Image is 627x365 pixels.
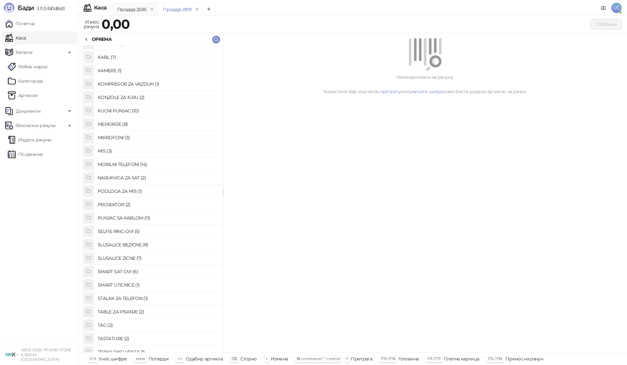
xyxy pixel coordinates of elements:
a: Робне марке [8,60,47,73]
button: Плаћање [590,19,622,29]
a: Категорије [8,75,43,88]
h4: STALAK ZA TELEFON (1) [98,293,217,304]
span: 3.11.3-fd0d8d3 [34,6,65,11]
div: Претрага [351,355,372,363]
button: remove [193,7,201,12]
a: Документација [598,3,609,13]
a: претрагу [380,89,401,94]
h4: SLUSALICE ZICNE (7) [98,253,217,263]
span: Каталог [16,46,33,59]
span: F10 / F16 [381,356,395,361]
div: Продаја 2891 [163,6,191,13]
h4: KAMERE (1) [98,65,217,76]
div: Пренос на рачун [506,355,543,363]
div: Готовина [398,355,419,363]
div: Потврди [149,355,169,363]
h4: PUNJAC SA KABLOM (11) [98,213,217,223]
div: grid [79,46,223,352]
small: UROS CEBIC PR SIRIX STORE & SERVIS [GEOGRAPHIC_DATA] [21,348,71,362]
img: Logo [4,3,14,13]
span: Бади [18,4,34,12]
span: Документи [16,105,40,118]
div: Сторно [240,355,257,363]
div: Измена [271,355,288,363]
div: Износ рачуна [82,18,100,31]
button: Add tab [202,3,216,16]
h4: MIS (3) [98,146,217,156]
a: ArtikliАртикли [8,89,38,102]
span: + [265,356,267,361]
a: Каса [5,31,26,44]
h4: KABL (7) [98,52,217,62]
h4: NARUKVICA ZA SAT (2) [98,173,217,183]
a: По данима [8,148,42,161]
img: 64x64-companyLogo-cb9a1907-c9b0-4601-bb5e-5084e694c383.png [5,348,18,361]
h4: SMART UTICNICE (1) [98,280,217,290]
a: унесите шифру [410,89,445,94]
h4: MIKROFONI (3) [98,132,217,143]
span: ↑/↓ [177,356,183,361]
h4: SMART SAT-OVI (6) [98,266,217,277]
h4: SLUSALICE BEZICNE (8) [98,240,217,250]
span: enter [136,356,145,361]
h4: KUCNI PUNJAC (10) [98,106,217,116]
strong: 0,00 [102,16,130,32]
h4: SELFIE RING-OVI (5) [98,226,217,237]
span: Фискални рачуни [16,119,56,132]
h4: PODLOGA ZA MIS (1) [98,186,217,196]
h4: KONZOLE ZA IGRU (2) [98,92,217,103]
h4: PROJEKTOR (2) [98,199,217,210]
span: F11 / F17 [427,356,440,361]
div: Платна картица [444,355,479,363]
h4: MEMORIJE (8) [98,119,217,129]
h4: TRAKA OKO VRATA (1) [98,347,217,357]
h4: TABLE ZA PISANJE (2) [98,307,217,317]
span: F12 / F18 [488,356,502,361]
div: Продаја 2595 [117,6,146,13]
div: Нема артикала на рачуну. Користите бар код читач, или како бисте додали артикле на рачун. [231,74,619,95]
a: Почетна [5,17,35,30]
h4: KOMPRESOR ZA VAZDUH (1) [98,79,217,89]
div: OPREMA [92,36,112,43]
div: Одабир артикла [186,355,223,363]
div: Унос шифре [99,355,127,363]
div: Каса [94,5,106,10]
a: Издати рачуни [8,133,52,146]
span: 0-9 [89,356,95,361]
h4: TAG (2) [98,320,217,330]
span: ⌫ [232,356,237,361]
h4: MOBILNI TELEFONI (14) [98,159,217,170]
span: ⌘ command / ⌃ control [297,356,340,361]
span: f [346,356,347,361]
h4: TASTATURE (2) [98,333,217,344]
span: UĆ [611,3,622,13]
button: remove [148,7,156,12]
